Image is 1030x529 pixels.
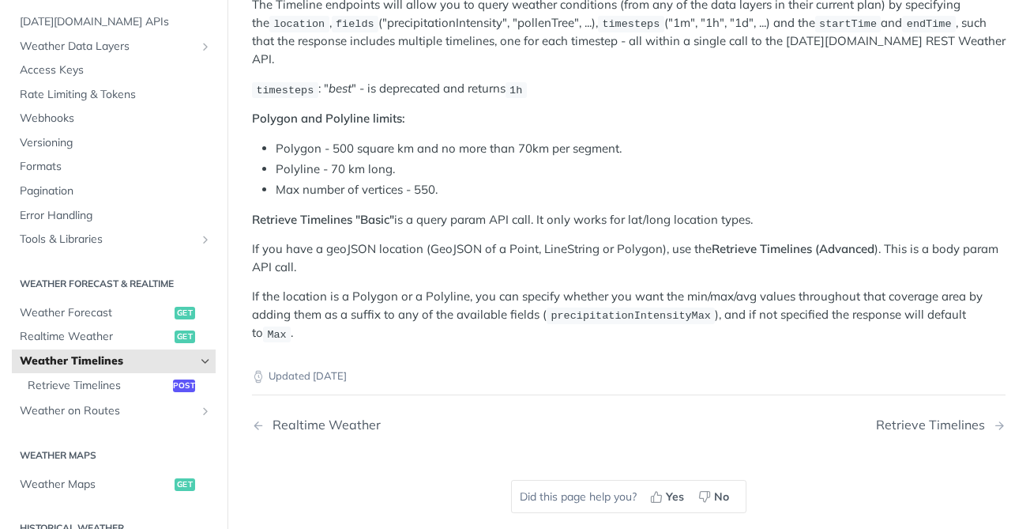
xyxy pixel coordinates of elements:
[267,328,286,340] span: Max
[20,374,216,398] a: Retrieve Timelinespost
[20,208,212,224] span: Error Handling
[20,135,212,151] span: Versioning
[12,179,216,203] a: Pagination
[20,477,171,493] span: Weather Maps
[20,111,212,127] span: Webhooks
[252,418,575,433] a: Previous Page: Realtime Weather
[252,212,394,227] strong: Retrieve Timelines "Basic"
[666,489,684,505] span: Yes
[602,18,660,30] span: timesteps
[175,307,195,319] span: get
[12,399,216,423] a: Weather on RoutesShow subpages for Weather on Routes
[175,331,195,343] span: get
[712,241,874,256] strong: Retrieve Timelines (Advanced
[175,478,195,491] span: get
[819,18,877,30] span: startTime
[273,18,325,30] span: location
[12,448,216,463] h2: Weather Maps
[12,155,216,179] a: Formats
[20,403,195,419] span: Weather on Routes
[12,131,216,155] a: Versioning
[20,87,212,103] span: Rate Limiting & Tokens
[329,81,351,96] em: best
[693,485,738,508] button: No
[12,301,216,325] a: Weather Forecastget
[551,310,711,322] span: precipitationIntensityMax
[20,329,171,345] span: Realtime Weather
[252,368,1006,384] p: Updated [DATE]
[20,14,212,30] span: [DATE][DOMAIN_NAME] APIs
[252,240,1006,276] p: If you have a geoJSON location (GeoJSON of a Point, LineString or Polygon), use the ). This is a ...
[12,204,216,228] a: Error Handling
[12,107,216,130] a: Webhooks
[714,489,729,505] span: No
[20,159,212,175] span: Formats
[199,355,212,368] button: Hide subpages for Weather Timelines
[28,378,169,394] span: Retrieve Timelines
[12,473,216,497] a: Weather Mapsget
[20,39,195,55] span: Weather Data Layers
[20,183,212,199] span: Pagination
[173,380,195,392] span: post
[252,288,1006,342] p: If the location is a Polygon or a Polyline, you can specify whether you want the min/max/avg valu...
[20,353,195,369] span: Weather Timelines
[12,277,216,291] h2: Weather Forecast & realtime
[265,418,381,433] div: Realtime Weather
[645,485,693,508] button: Yes
[12,228,216,251] a: Tools & LibrariesShow subpages for Tools & Libraries
[276,140,1006,158] li: Polygon - 500 square km and no more than 70km per segment.
[12,10,216,34] a: [DATE][DOMAIN_NAME] APIs
[256,84,314,96] span: timesteps
[12,325,216,349] a: Realtime Weatherget
[252,211,1006,229] p: is a query param API call. It only works for lat/long location types.
[12,83,216,107] a: Rate Limiting & Tokens
[199,233,212,246] button: Show subpages for Tools & Libraries
[12,35,216,59] a: Weather Data LayersShow subpages for Weather Data Layers
[12,59,216,82] a: Access Keys
[876,418,1006,433] a: Next Page: Retrieve Timelines
[20,232,195,247] span: Tools & Libraries
[252,111,405,126] strong: Polygon and Polyline limits:
[199,405,212,418] button: Show subpages for Weather on Routes
[252,80,1006,98] p: : " " - is deprecated and returns
[336,18,374,30] span: fields
[12,350,216,373] a: Weather TimelinesHide subpages for Weather Timelines
[509,84,522,96] span: 1h
[511,480,746,513] div: Did this page help you?
[276,181,1006,199] li: Max number of vertices - 550.
[876,418,993,433] div: Retrieve Timelines
[276,161,1006,179] li: Polyline - 70 km long.
[20,305,171,321] span: Weather Forecast
[907,18,952,30] span: endTime
[199,40,212,53] button: Show subpages for Weather Data Layers
[20,62,212,78] span: Access Keys
[252,402,1006,448] nav: Pagination Controls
